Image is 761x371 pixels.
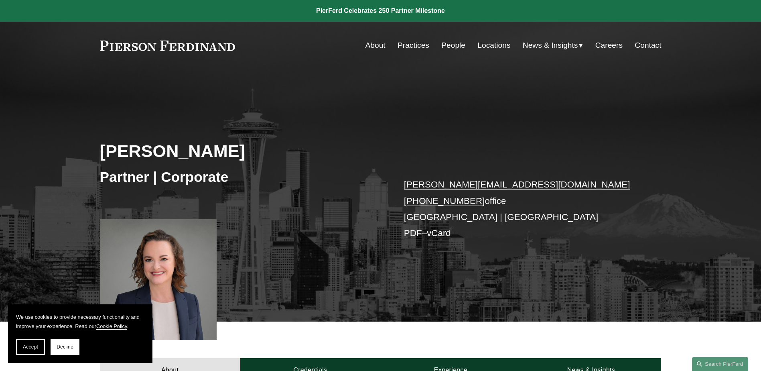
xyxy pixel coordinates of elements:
[398,38,429,53] a: Practices
[477,38,510,53] a: Locations
[51,339,79,355] button: Decline
[635,38,661,53] a: Contact
[365,38,386,53] a: About
[404,196,485,206] a: [PHONE_NUMBER]
[100,168,381,186] h3: Partner | Corporate
[595,38,623,53] a: Careers
[23,344,38,350] span: Accept
[404,177,638,241] p: office [GEOGRAPHIC_DATA] | [GEOGRAPHIC_DATA] –
[57,344,73,350] span: Decline
[404,228,422,238] a: PDF
[441,38,465,53] a: People
[100,141,381,161] h2: [PERSON_NAME]
[523,39,578,53] span: News & Insights
[404,179,630,190] a: [PERSON_NAME][EMAIL_ADDRESS][DOMAIN_NAME]
[692,357,748,371] a: Search this site
[8,304,152,363] section: Cookie banner
[427,228,451,238] a: vCard
[523,38,583,53] a: folder dropdown
[96,323,127,329] a: Cookie Policy
[16,312,144,331] p: We use cookies to provide necessary functionality and improve your experience. Read our .
[16,339,45,355] button: Accept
